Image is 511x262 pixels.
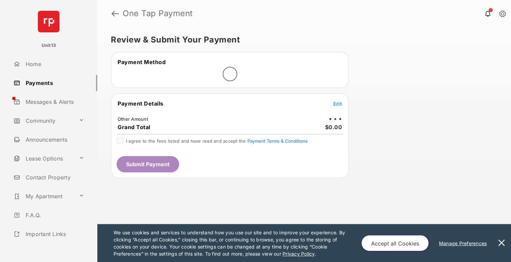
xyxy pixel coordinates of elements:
[11,169,97,185] a: Contact Property
[11,150,76,167] a: Lease Options
[117,116,148,122] td: Other Amount
[11,207,97,223] a: F.A.Q.
[118,59,166,65] span: Payment Method
[439,240,490,246] u: Manage Preferences
[11,226,87,242] a: Important Links
[117,156,179,172] button: Submit Payment
[361,235,429,251] button: Accept all Cookies
[118,124,150,130] span: Grand Total
[123,9,193,18] strong: One Tap Payment
[11,94,97,110] a: Messages & Alerts
[118,100,164,107] span: Payment Details
[325,124,342,130] span: $0.00
[114,229,347,257] p: We use cookies and services to understand how you use our site and to improve your experience. By...
[11,113,76,129] a: Community
[42,42,56,49] p: Unit13
[126,138,308,144] span: I agree to the fees listed and have read and accept the
[11,132,97,148] a: Announcements
[11,75,97,91] a: Payments
[111,36,492,44] h5: Review & Submit Your Payment
[333,101,342,107] span: Edit
[333,100,342,107] button: Edit
[38,11,59,32] img: svg+xml;base64,PHN2ZyB4bWxucz0iaHR0cDovL3d3dy53My5vcmcvMjAwMC9zdmciIHdpZHRoPSI2NCIgaGVpZ2h0PSI2NC...
[11,188,76,204] a: My Apartment
[283,251,314,257] u: Privacy Policy
[11,56,97,72] a: Home
[247,138,308,144] button: I agree to the fees listed and have read and accept the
